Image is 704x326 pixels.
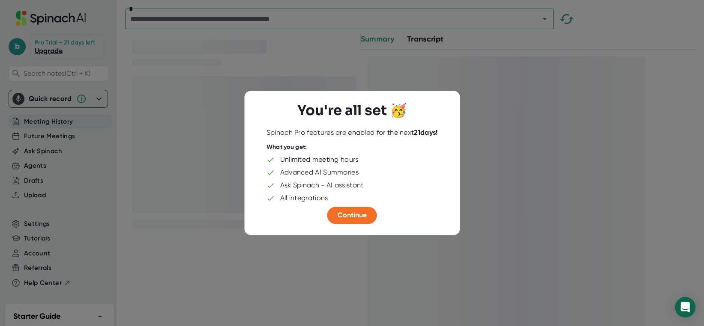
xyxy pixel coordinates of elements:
h3: You're all set 🥳 [297,102,407,119]
b: 21 days! [414,128,437,136]
span: Continue [338,211,367,219]
div: Unlimited meeting hours [280,155,359,164]
button: Continue [327,207,377,224]
div: Ask Spinach - AI assistant [280,181,364,190]
div: Spinach Pro features are enabled for the next [267,128,438,137]
div: All integrations [280,194,328,202]
div: Advanced AI Summaries [280,168,359,177]
div: What you get: [267,143,307,151]
div: Open Intercom Messenger [675,297,695,317]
